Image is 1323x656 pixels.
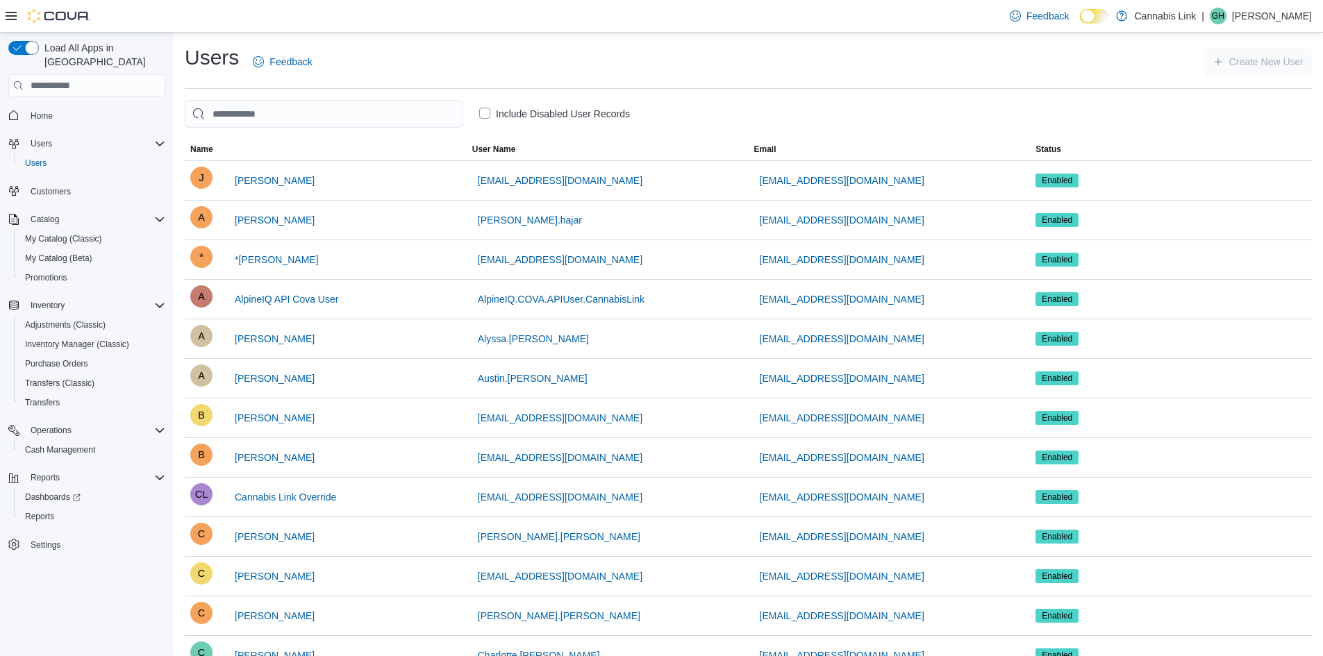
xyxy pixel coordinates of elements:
button: [PERSON_NAME].hajar [472,206,588,234]
button: Cannabis Link Override [229,483,342,511]
button: [PERSON_NAME] [229,167,320,194]
span: Catalog [31,214,59,225]
span: Enabled [1042,253,1072,266]
span: Email [754,144,776,155]
button: [EMAIL_ADDRESS][DOMAIN_NAME] [754,364,930,392]
button: [PERSON_NAME] [229,325,320,353]
span: Enabled [1035,371,1079,385]
span: Transfers [25,397,60,408]
span: User Name [472,144,516,155]
span: Operations [31,425,72,436]
span: Austin.[PERSON_NAME] [478,371,588,385]
span: [PERSON_NAME] [235,569,315,583]
span: [PERSON_NAME] [235,411,315,425]
span: AlpineIQ.COVA.APIUser.CannabisLink [478,292,644,306]
button: Transfers (Classic) [14,373,171,393]
span: Customers [31,186,71,197]
button: Catalog [25,211,65,228]
span: [PERSON_NAME] [235,451,315,464]
span: Transfers [19,394,165,411]
button: [PERSON_NAME] [229,562,320,590]
span: My Catalog (Classic) [19,230,165,247]
div: Abraham [190,206,213,228]
button: Users [14,153,171,173]
button: [EMAIL_ADDRESS][DOMAIN_NAME] [754,246,930,274]
span: Reports [19,508,165,525]
span: Settings [31,539,60,550]
span: Feedback [269,55,312,69]
button: [PERSON_NAME].[PERSON_NAME] [472,523,646,550]
button: [PERSON_NAME].[PERSON_NAME] [472,602,646,630]
button: Inventory [3,296,171,315]
span: [EMAIL_ADDRESS][DOMAIN_NAME] [760,174,924,187]
span: Status [1035,144,1061,155]
a: My Catalog (Beta) [19,250,98,267]
a: Reports [19,508,60,525]
button: [PERSON_NAME] [229,444,320,471]
button: AlpineIQ API Cova User [229,285,344,313]
span: Enabled [1035,569,1079,583]
span: Enabled [1042,451,1072,464]
div: AlpineIQ [190,285,213,308]
span: Reports [25,511,54,522]
button: [PERSON_NAME] [229,523,320,550]
button: *[PERSON_NAME] [229,246,324,274]
span: AlpineIQ API Cova User [235,292,338,306]
button: AlpineIQ.COVA.APIUser.CannabisLink [472,285,650,313]
a: Purchase Orders [19,355,94,372]
span: Load All Apps in [GEOGRAPHIC_DATA] [39,41,165,69]
span: [PERSON_NAME].hajar [478,213,582,227]
span: [EMAIL_ADDRESS][DOMAIN_NAME] [478,174,642,187]
label: Include Disabled User Records [479,106,630,122]
span: Enabled [1042,412,1072,424]
span: Catalog [25,211,165,228]
a: Transfers [19,394,65,411]
button: My Catalog (Beta) [14,249,171,268]
button: [EMAIL_ADDRESS][DOMAIN_NAME] [472,483,648,511]
span: [EMAIL_ADDRESS][DOMAIN_NAME] [760,253,924,267]
button: [EMAIL_ADDRESS][DOMAIN_NAME] [754,523,930,550]
div: Blake [190,404,213,426]
button: [PERSON_NAME] [229,602,320,630]
span: Alyssa.[PERSON_NAME] [478,332,589,346]
p: | [1201,8,1204,24]
span: Enabled [1042,570,1072,582]
span: [PERSON_NAME] [235,174,315,187]
span: [EMAIL_ADDRESS][DOMAIN_NAME] [760,213,924,227]
span: Enabled [1042,372,1072,385]
div: *Jordan [190,246,213,268]
span: Adjustments (Classic) [19,317,165,333]
span: Inventory Manager (Classic) [19,336,165,353]
input: Dark Mode [1080,9,1109,24]
button: Reports [14,507,171,526]
span: Reports [31,472,60,483]
span: Cannabis Link Override [235,490,336,504]
span: [PERSON_NAME] [235,213,315,227]
span: Users [25,135,165,152]
span: C [198,523,205,545]
span: [EMAIL_ADDRESS][DOMAIN_NAME] [760,569,924,583]
span: Users [19,155,165,171]
span: [PERSON_NAME] [235,609,315,623]
span: Inventory [25,297,165,314]
button: Users [25,135,58,152]
button: [PERSON_NAME] [229,206,320,234]
button: Inventory Manager (Classic) [14,335,171,354]
span: Cash Management [19,441,165,458]
div: Casee [190,562,213,584]
button: [EMAIL_ADDRESS][DOMAIN_NAME] [472,246,648,274]
span: Operations [25,422,165,439]
span: Enabled [1042,174,1072,187]
span: *[PERSON_NAME] [235,253,319,267]
span: Enabled [1042,214,1072,226]
span: A [198,285,205,308]
button: Adjustments (Classic) [14,315,171,335]
span: [EMAIL_ADDRESS][DOMAIN_NAME] [478,411,642,425]
span: [EMAIL_ADDRESS][DOMAIN_NAME] [478,451,642,464]
span: Enabled [1042,530,1072,543]
button: [PERSON_NAME] [229,404,320,432]
button: Austin.[PERSON_NAME] [472,364,593,392]
a: Dashboards [19,489,86,505]
a: My Catalog (Classic) [19,230,108,247]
